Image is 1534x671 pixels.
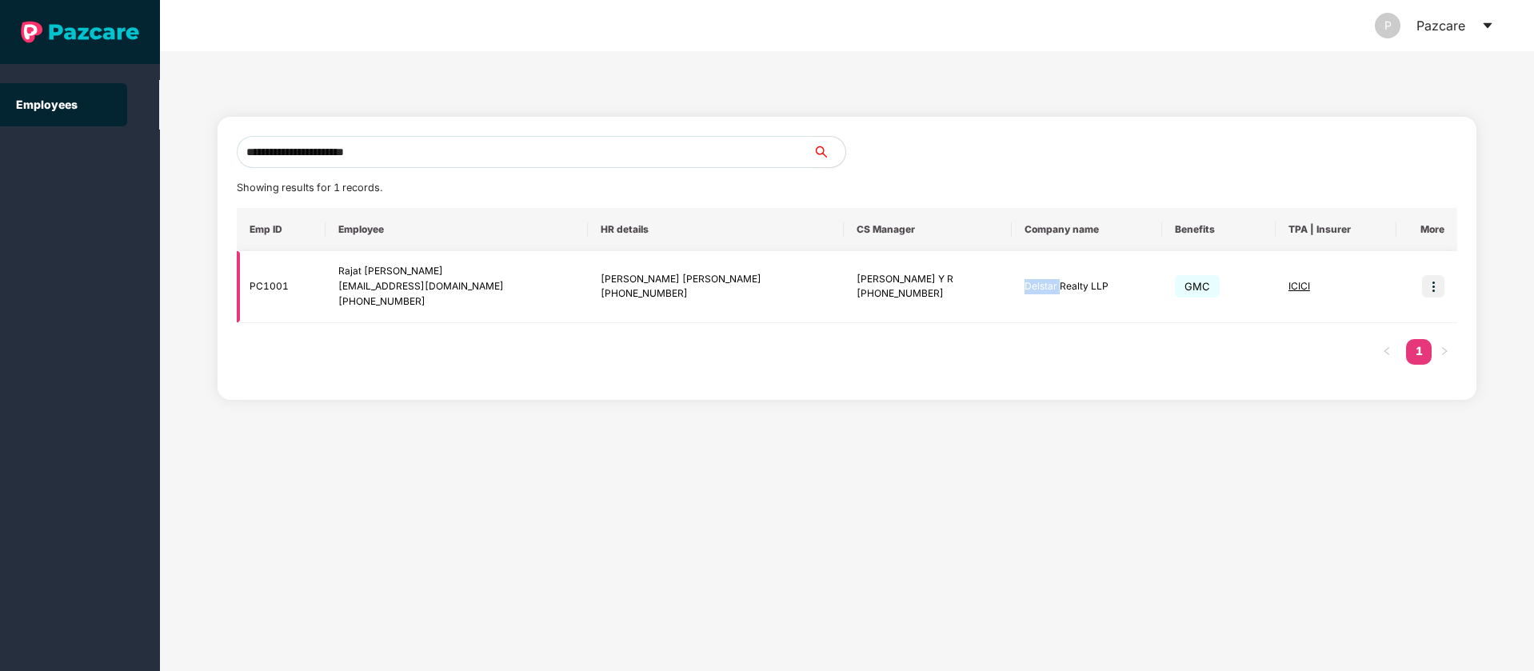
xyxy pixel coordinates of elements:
span: GMC [1175,275,1220,298]
span: caret-down [1481,19,1494,32]
div: [PHONE_NUMBER] [338,294,575,310]
div: [PHONE_NUMBER] [857,286,999,302]
div: [PERSON_NAME] [PERSON_NAME] [601,272,831,287]
span: right [1440,346,1449,356]
td: PC1001 [237,251,326,323]
th: Company name [1012,208,1162,251]
div: Rajat [PERSON_NAME] [338,264,575,279]
th: More [1396,208,1457,251]
button: search [813,136,846,168]
img: icon [1422,275,1444,298]
a: 1 [1406,339,1432,363]
a: Employees [16,98,78,111]
td: Delstar Realty LLP [1012,251,1162,323]
li: 1 [1406,339,1432,365]
th: CS Manager [844,208,1012,251]
span: search [813,146,845,158]
span: P [1384,13,1392,38]
li: Next Page [1432,339,1457,365]
div: [PHONE_NUMBER] [601,286,831,302]
div: [PERSON_NAME] Y R [857,272,999,287]
span: left [1382,346,1392,356]
span: Showing results for 1 records. [237,182,382,194]
li: Previous Page [1374,339,1400,365]
th: HR details [588,208,844,251]
th: TPA | Insurer [1276,208,1396,251]
button: left [1374,339,1400,365]
span: ICICI [1288,280,1310,292]
th: Benefits [1162,208,1275,251]
th: Emp ID [237,208,326,251]
th: Employee [326,208,588,251]
div: [EMAIL_ADDRESS][DOMAIN_NAME] [338,279,575,294]
button: right [1432,339,1457,365]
